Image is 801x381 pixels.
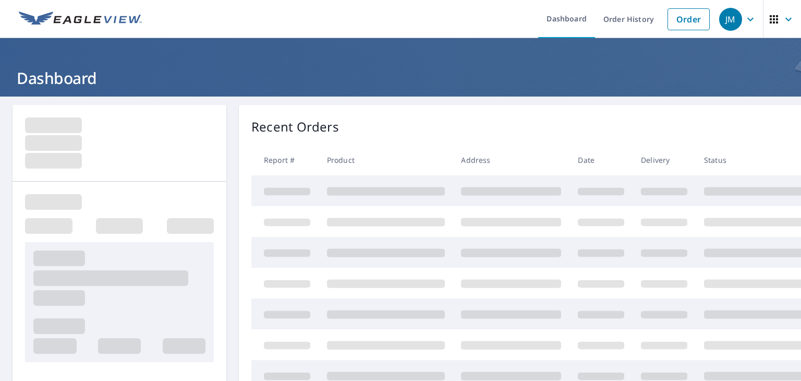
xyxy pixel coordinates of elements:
h1: Dashboard [13,67,788,89]
img: EV Logo [19,11,142,27]
a: Order [667,8,710,30]
th: Product [319,145,453,175]
th: Delivery [633,145,696,175]
p: Recent Orders [251,117,339,136]
th: Address [453,145,569,175]
th: Date [569,145,633,175]
div: JM [719,8,742,31]
th: Report # [251,145,319,175]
